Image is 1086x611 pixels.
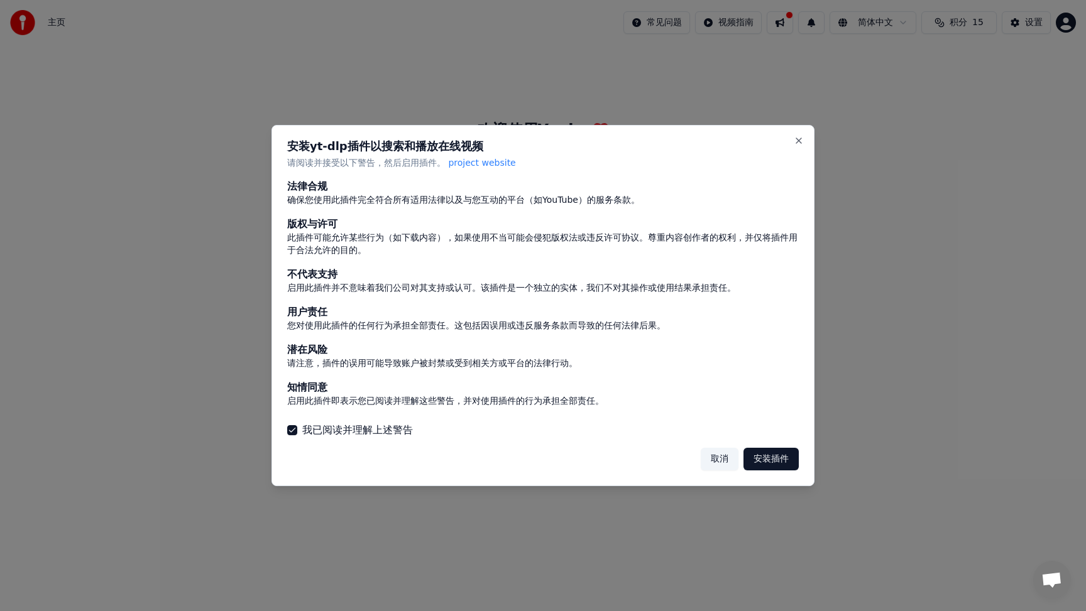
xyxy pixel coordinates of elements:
button: 安装插件 [743,448,799,470]
label: 我已阅读并理解上述警告 [302,423,413,438]
div: 用户责任 [287,305,799,320]
div: 确保您使用此插件完全符合所有适用法律以及与您互动的平台（如YouTube）的服务条款。 [287,195,799,207]
p: 请阅读并接受以下警告，然后启用插件。 [287,157,799,170]
div: 启用此插件即表示您已阅读并理解这些警告，并对使用插件的行为承担全部责任。 [287,395,799,408]
div: 请注意，插件的误用可能导致账户被封禁或受到相关方或平台的法律行动。 [287,357,799,370]
div: 潜在风险 [287,342,799,357]
div: 知情同意 [287,380,799,395]
div: 此插件可能允许某些行为（如下载内容），如果使用不当可能会侵犯版权法或违反许可协议。尊重内容创作者的权利，并仅将插件用于合法允许的目的。 [287,232,799,257]
div: 法律合规 [287,180,799,195]
span: project website [448,158,515,168]
div: 启用此插件并不意味着我们公司对其支持或认可。该插件是一个独立的实体，我们不对其操作或使用结果承担责任。 [287,283,799,295]
div: 不代表支持 [287,268,799,283]
div: 您对使用此插件的任何行为承担全部责任。这包括因误用或违反服务条款而导致的任何法律后果。 [287,320,799,332]
h2: 安装yt-dlp插件以搜索和播放在线视频 [287,141,799,152]
div: 版权与许可 [287,217,799,232]
button: 取消 [701,448,738,470]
